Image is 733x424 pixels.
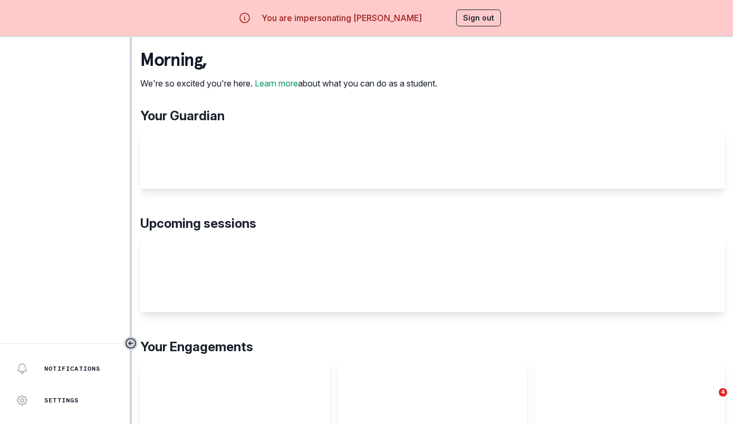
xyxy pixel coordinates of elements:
p: Your Engagements [140,338,725,356]
span: 4 [719,388,727,397]
p: morning , [140,50,437,71]
p: Settings [44,396,79,404]
p: Upcoming sessions [140,214,725,233]
p: Notifications [44,364,101,373]
p: We're so excited you're here. about what you can do as a student. [140,77,437,90]
p: Your Guardian [140,107,725,126]
button: Sign out [456,9,501,26]
a: Learn more [255,78,298,89]
button: Toggle sidebar [124,336,138,350]
p: You are impersonating [PERSON_NAME] [262,12,422,24]
iframe: Intercom live chat [697,388,722,413]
